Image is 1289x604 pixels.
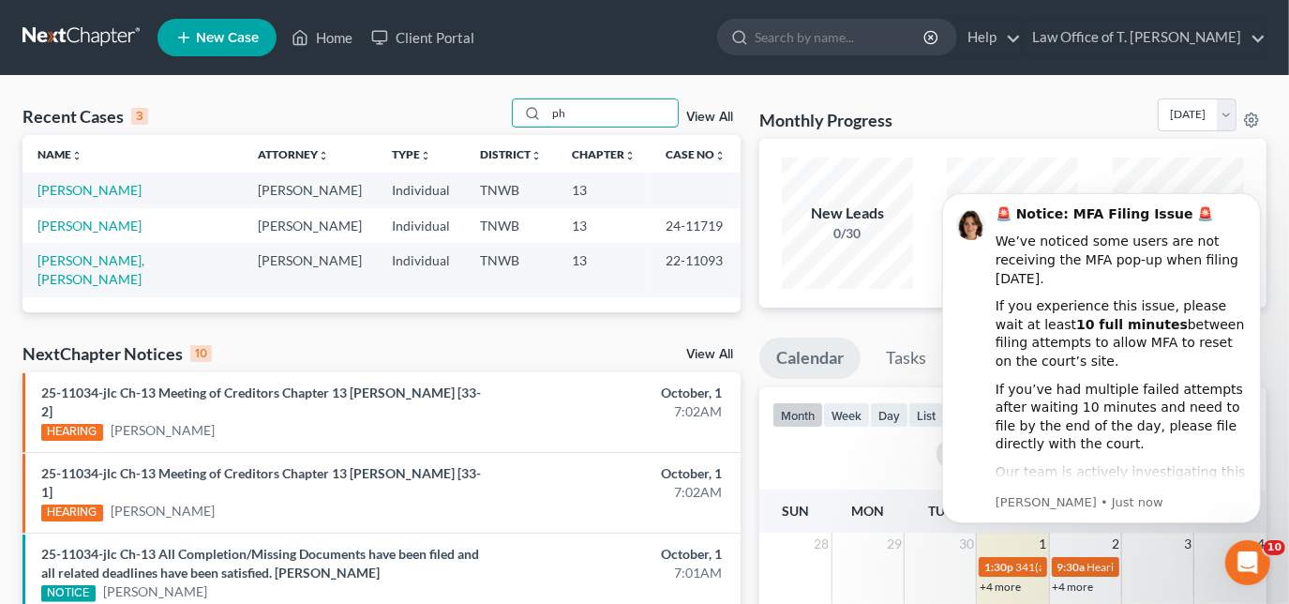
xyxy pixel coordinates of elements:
input: Search by name... [755,20,926,54]
a: [PERSON_NAME] [37,218,142,234]
td: [PERSON_NAME] [243,243,377,296]
a: [PERSON_NAME] [37,182,142,198]
span: 29 [885,533,904,555]
td: 13 [557,173,651,207]
a: Case Nounfold_more [666,147,726,161]
button: week [823,402,870,428]
i: unfold_more [531,150,542,161]
a: 25-11034-jlc Ch-13 Meeting of Creditors Chapter 13 [PERSON_NAME] [33-2] [41,385,481,419]
input: Search by name... [547,99,678,127]
a: +4 more [1053,580,1094,594]
i: unfold_more [420,150,431,161]
a: [PERSON_NAME], [PERSON_NAME] [37,252,144,287]
div: 7:02AM [507,402,722,421]
td: 13 [557,208,651,243]
a: Client Portal [362,21,484,54]
td: 24-11719 [651,208,741,243]
a: Home [282,21,362,54]
td: Individual [377,243,465,296]
a: Law Office of T. [PERSON_NAME] [1023,21,1266,54]
td: TNWB [465,243,557,296]
span: 1:30p [984,560,1013,574]
a: Chapterunfold_more [572,147,636,161]
a: 25-11034-jlc Ch-13 Meeting of Creditors Chapter 13 [PERSON_NAME] [33-1] [41,465,481,500]
a: Attorneyunfold_more [258,147,329,161]
iframe: Intercom live chat [1225,540,1270,585]
span: 30 [957,533,976,555]
td: TNWB [465,173,557,207]
i: unfold_more [71,150,82,161]
div: October, 1 [507,464,722,483]
span: Mon [851,503,884,519]
a: Typeunfold_more [392,147,431,161]
div: NOTICE [41,585,96,602]
td: 13 [557,243,651,296]
a: 25-11034-jlc Ch-13 All Completion/Missing Documents have been filed and all related deadlines hav... [41,546,479,581]
a: View All [686,348,733,361]
span: New Case [196,31,259,45]
div: October, 1 [507,384,722,402]
td: Individual [377,208,465,243]
a: Tasks [869,338,943,379]
td: Individual [377,173,465,207]
span: 28 [813,533,832,555]
span: Sun [782,503,809,519]
i: unfold_more [714,150,726,161]
span: 2 [1110,533,1121,555]
a: +4 more [980,580,1021,594]
div: 7:02AM [507,483,722,502]
div: October, 1 [507,545,722,564]
a: [PERSON_NAME] [111,502,215,521]
td: [PERSON_NAME] [243,173,377,207]
a: Calendar [759,338,861,379]
i: unfold_more [624,150,636,161]
div: 3 [131,108,148,125]
button: day [870,402,908,428]
a: [PERSON_NAME] [111,421,215,440]
a: Help [958,21,1021,54]
div: 0/30 [782,224,913,243]
a: Nameunfold_more [37,147,82,161]
div: Recent Cases [22,105,148,128]
a: [PERSON_NAME] [103,582,207,601]
span: 10 [1264,540,1285,555]
button: month [772,402,823,428]
div: HEARING [41,424,103,441]
a: Districtunfold_more [480,147,542,161]
div: New Leads [782,203,913,224]
button: list [908,402,944,428]
iframe: Intercom notifications message [914,176,1289,535]
div: 7:01AM [507,564,722,582]
span: 341(a) meeting for [PERSON_NAME] [1015,560,1196,574]
h3: Monthly Progress [759,109,892,131]
td: TNWB [465,208,557,243]
a: View All [686,111,733,124]
span: 3 [1182,533,1193,555]
span: 9:30a [1057,560,1086,574]
td: [PERSON_NAME] [243,208,377,243]
div: HEARING [41,505,103,521]
div: 10 [190,345,212,362]
span: 1 [1038,533,1049,555]
td: 22-11093 [651,243,741,296]
div: NextChapter Notices [22,342,212,365]
i: unfold_more [318,150,329,161]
